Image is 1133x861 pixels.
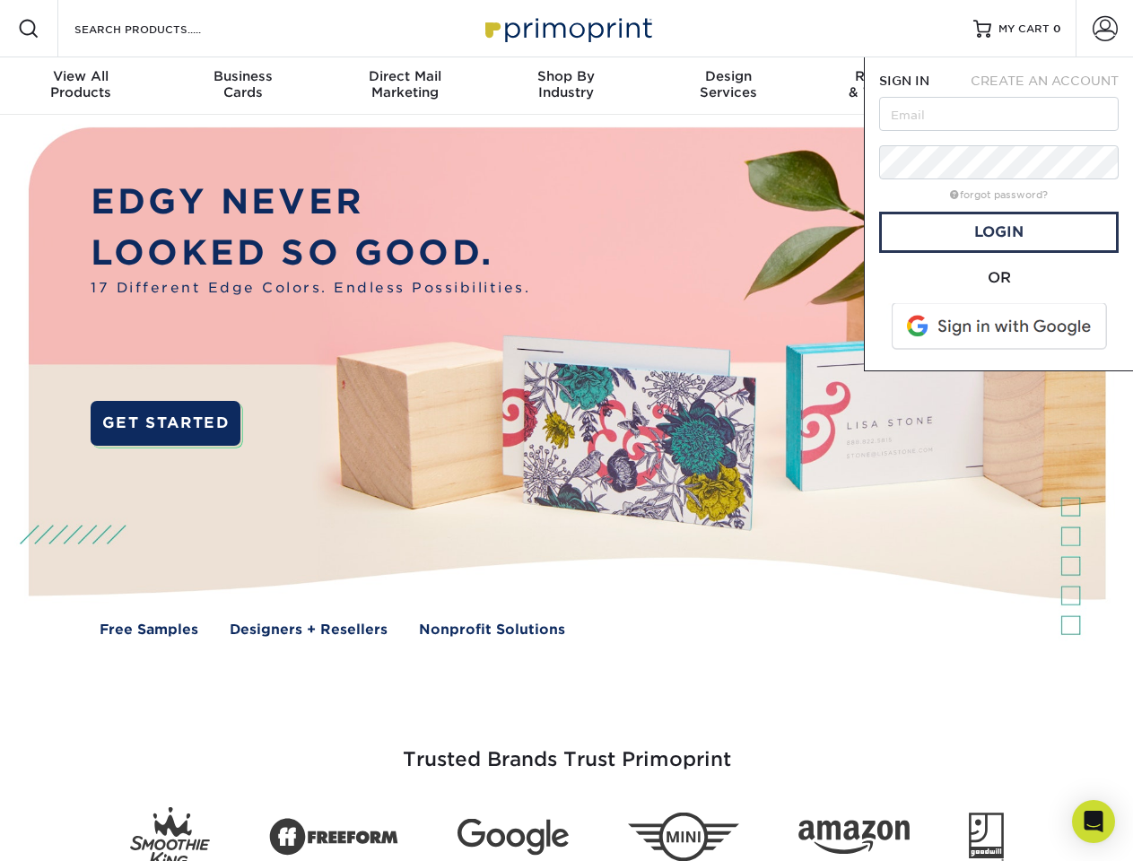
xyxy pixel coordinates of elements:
div: OR [879,267,1119,289]
a: Shop ByIndustry [485,57,647,115]
a: Login [879,212,1119,253]
a: Nonprofit Solutions [419,620,565,640]
a: Designers + Resellers [230,620,388,640]
div: Services [648,68,809,100]
p: LOOKED SO GOOD. [91,228,530,279]
img: Amazon [798,821,910,855]
span: MY CART [998,22,1050,37]
a: Free Samples [100,620,198,640]
span: SIGN IN [879,74,929,88]
span: CREATE AN ACCOUNT [971,74,1119,88]
a: BusinessCards [161,57,323,115]
span: 17 Different Edge Colors. Endless Possibilities. [91,278,530,299]
span: Direct Mail [324,68,485,84]
div: Industry [485,68,647,100]
a: GET STARTED [91,401,240,446]
a: Resources& Templates [809,57,971,115]
div: & Templates [809,68,971,100]
span: Shop By [485,68,647,84]
p: EDGY NEVER [91,177,530,228]
input: SEARCH PRODUCTS..... [73,18,248,39]
h3: Trusted Brands Trust Primoprint [42,705,1092,793]
span: Resources [809,68,971,84]
span: Design [648,68,809,84]
img: Google [458,819,569,856]
span: Business [161,68,323,84]
div: Marketing [324,68,485,100]
img: Primoprint [477,9,657,48]
img: Goodwill [969,813,1004,861]
input: Email [879,97,1119,131]
div: Cards [161,68,323,100]
a: forgot password? [950,189,1048,201]
div: Open Intercom Messenger [1072,800,1115,843]
span: 0 [1053,22,1061,35]
a: DesignServices [648,57,809,115]
a: Direct MailMarketing [324,57,485,115]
